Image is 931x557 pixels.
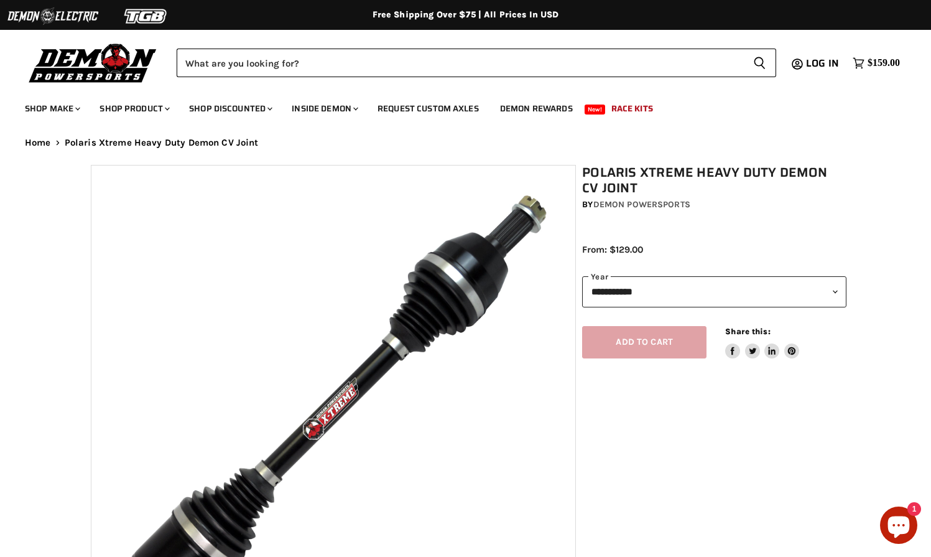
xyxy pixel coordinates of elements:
[282,96,366,121] a: Inside Demon
[180,96,280,121] a: Shop Discounted
[16,96,88,121] a: Shop Make
[800,58,846,69] a: Log in
[582,198,846,212] div: by
[585,105,606,115] span: New!
[582,244,643,255] span: From: $129.00
[25,40,161,85] img: Demon Powersports
[593,199,690,210] a: Demon Powersports
[100,4,193,28] img: TGB Logo 2
[90,96,177,121] a: Shop Product
[846,54,906,72] a: $159.00
[725,326,799,359] aside: Share this:
[582,276,846,307] select: year
[177,49,743,77] input: Search
[868,57,900,69] span: $159.00
[65,138,259,148] span: Polaris Xtreme Heavy Duty Demon CV Joint
[743,49,776,77] button: Search
[876,507,921,547] inbox-online-store-chat: Shopify online store chat
[6,4,100,28] img: Demon Electric Logo 2
[177,49,776,77] form: Product
[25,138,51,148] a: Home
[491,96,582,121] a: Demon Rewards
[582,165,846,196] h1: Polaris Xtreme Heavy Duty Demon CV Joint
[16,91,897,121] ul: Main menu
[806,55,839,71] span: Log in
[368,96,488,121] a: Request Custom Axles
[725,327,770,336] span: Share this:
[602,96,662,121] a: Race Kits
